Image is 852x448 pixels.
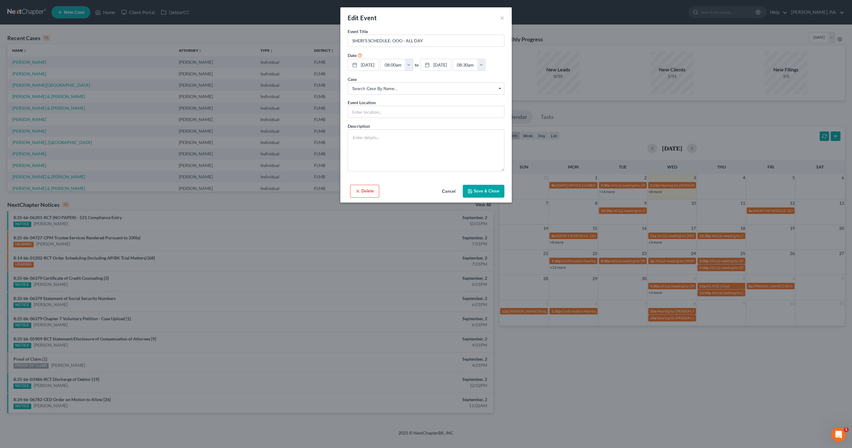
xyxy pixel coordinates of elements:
label: Event Location [348,99,376,106]
input: Enter event name... [348,35,504,47]
button: Save & Close [463,185,504,198]
input: -- : -- [453,59,478,71]
iframe: Intercom live chat [831,427,846,442]
button: × [500,14,504,21]
a: [DATE] [348,59,379,71]
button: Cancel [437,185,460,198]
input: -- : -- [381,59,405,71]
label: Date [348,52,357,59]
span: Search case by name... [352,85,500,92]
a: [DATE] [420,59,451,71]
label: Case [348,76,357,82]
span: Select box activate [348,82,504,95]
span: Event Title [348,29,368,34]
span: Edit Event [348,14,377,21]
label: to [415,62,419,68]
button: Delete [350,185,379,198]
span: 1 [844,427,849,432]
label: Description [348,123,370,129]
input: Enter location... [348,106,504,118]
